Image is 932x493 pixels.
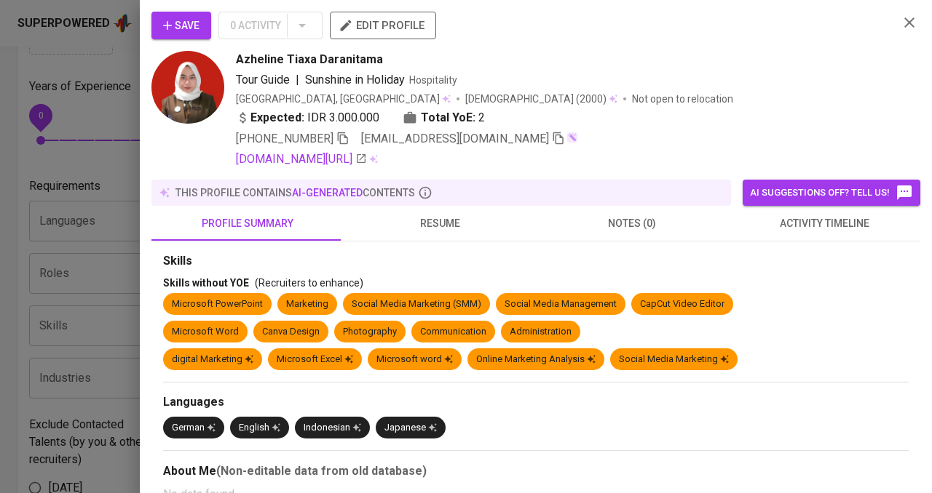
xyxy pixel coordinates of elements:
div: Photography [343,325,397,339]
div: About Me [163,462,909,480]
b: Expected: [250,109,304,127]
span: resume [352,215,527,233]
div: Microsoft Excel [277,353,353,366]
img: 1cfae3ebe555ca2ed92d3d0086930ee8.jpg [151,51,224,124]
span: [PHONE_NUMBER] [236,132,333,145]
span: Hospitality [409,74,457,86]
b: (Non-editable data from old database) [216,464,427,478]
span: AI suggestions off? Tell us! [750,184,913,201]
p: this profile contains contents [175,185,415,200]
span: edit profile [341,16,424,35]
div: Online Marketing Analysis [476,353,596,366]
div: Social Media Marketing [619,353,729,366]
span: (Recruiters to enhance) [255,277,363,289]
div: Social Media Marketing (SMM) [352,297,481,311]
div: Communication [420,325,486,339]
span: Save [163,17,200,35]
div: [GEOGRAPHIC_DATA], [GEOGRAPHIC_DATA] [236,92,451,106]
p: Not open to relocation [632,92,733,106]
button: edit profile [330,12,436,39]
div: Indonesian [304,421,361,435]
span: [EMAIL_ADDRESS][DOMAIN_NAME] [361,132,549,145]
div: CapCut Video Editor [640,297,724,311]
a: edit profile [330,19,436,31]
span: Azheline Tiaxa Daranitama [236,51,383,68]
div: English [239,421,280,435]
span: notes (0) [545,215,719,233]
div: Social Media Management [505,297,617,311]
span: | [296,71,299,89]
span: activity timeline [737,215,912,233]
div: IDR 3.000.000 [236,109,379,127]
img: magic_wand.svg [566,132,578,143]
button: AI suggestions off? Tell us! [743,180,920,206]
span: [DEMOGRAPHIC_DATA] [465,92,576,106]
div: Languages [163,394,909,411]
div: digital Marketing [172,353,253,366]
div: Marketing [286,297,328,311]
div: Administration [510,325,572,339]
div: German [172,421,216,435]
span: Skills without YOE [163,277,249,289]
div: Microsoft word [376,353,453,366]
span: profile summary [160,215,335,233]
div: Japanese [384,421,437,435]
a: [DOMAIN_NAME][URL] [236,151,367,168]
span: Sunshine in Holiday [305,73,405,87]
div: (2000) [465,92,617,106]
span: 2 [478,109,485,127]
b: Total YoE: [421,109,475,127]
button: Save [151,12,211,39]
div: Microsoft PowerPoint [172,297,263,311]
span: AI-generated [292,187,363,199]
span: Tour Guide [236,73,290,87]
div: Microsoft Word [172,325,239,339]
div: Canva Design [262,325,320,339]
div: Skills [163,253,909,270]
